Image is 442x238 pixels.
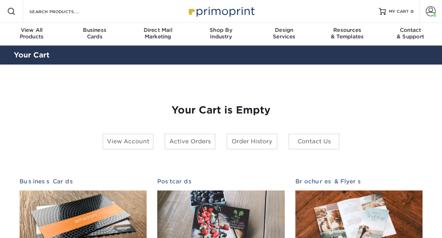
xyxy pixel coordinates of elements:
[126,27,189,33] span: Direct Mail
[389,9,409,15] span: MY CART
[189,23,253,45] a: Shop ByIndustry
[102,133,154,150] a: View Account
[295,178,423,185] h2: Brochures & Flyers
[253,23,316,45] a: DesignServices
[186,4,256,19] img: Primoprint
[288,133,340,150] a: Contact Us
[379,27,442,40] div: & Support
[379,27,442,33] span: Contact
[316,27,379,40] div: & Templates
[226,133,278,150] a: Order History
[14,51,50,59] a: Your Cart
[126,27,189,40] div: Marketing
[29,7,98,16] input: SEARCH PRODUCTS.....
[164,133,216,150] a: Active Orders
[316,23,379,45] a: Resources& Templates
[63,27,126,33] span: Business
[253,27,316,33] span: Design
[253,27,316,40] div: Services
[410,9,414,14] span: 0
[379,23,442,45] a: Contact& Support
[126,23,189,45] a: Direct MailMarketing
[63,23,126,45] a: BusinessCards
[19,104,423,116] h1: Your Cart is Empty
[19,178,147,185] h2: Business Cards
[189,27,253,33] span: Shop By
[63,27,126,40] div: Cards
[157,178,284,185] h2: Postcards
[189,27,253,40] div: Industry
[316,27,379,33] span: Resources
